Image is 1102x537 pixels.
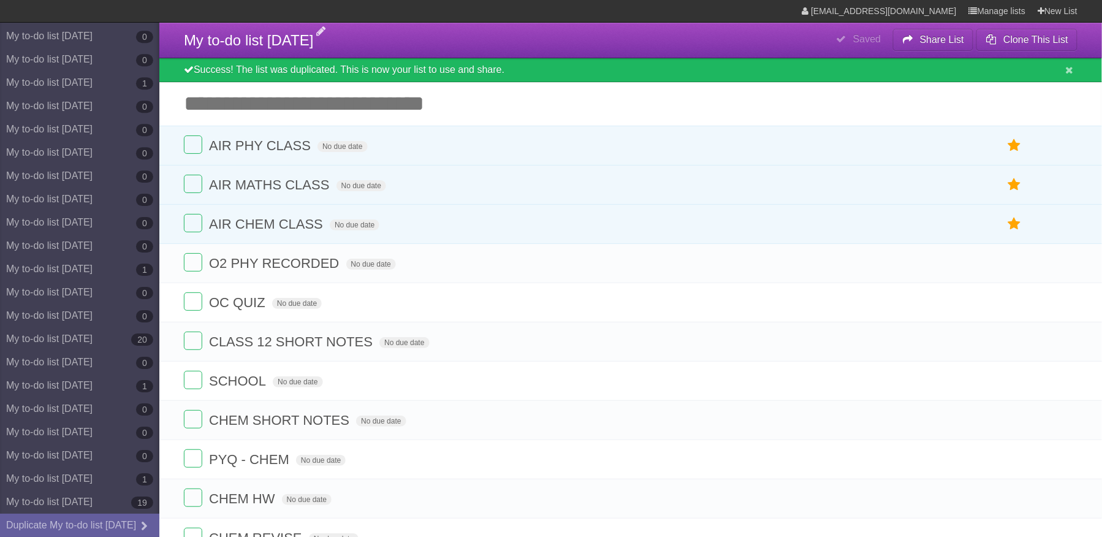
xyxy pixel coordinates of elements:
[136,124,153,136] b: 0
[1003,34,1068,45] b: Clone This List
[273,376,322,387] span: No due date
[184,253,202,272] label: Done
[184,32,314,48] span: My to-do list [DATE]
[184,292,202,311] label: Done
[136,427,153,439] b: 0
[136,287,153,299] b: 0
[330,219,379,230] span: No due date
[184,489,202,507] label: Done
[976,29,1077,51] button: Clone This List
[209,177,332,192] span: AIR MATHS CLASS
[296,455,346,466] span: No due date
[136,77,153,89] b: 1
[131,333,153,346] b: 20
[136,194,153,206] b: 0
[184,175,202,193] label: Done
[209,295,268,310] span: OC QUIZ
[209,413,352,428] span: CHEM SHORT NOTES
[136,217,153,229] b: 0
[136,31,153,43] b: 0
[136,450,153,462] b: 0
[184,449,202,468] label: Done
[356,416,406,427] span: No due date
[1003,135,1026,156] label: Star task
[136,473,153,486] b: 1
[131,497,153,509] b: 19
[893,29,974,51] button: Share List
[346,259,396,270] span: No due date
[209,373,269,389] span: SCHOOL
[209,216,326,232] span: AIR CHEM CLASS
[136,403,153,416] b: 0
[136,380,153,392] b: 1
[136,147,153,159] b: 0
[209,256,342,271] span: O2 PHY RECORDED
[209,138,314,153] span: AIR PHY CLASS
[136,101,153,113] b: 0
[317,141,367,152] span: No due date
[282,494,332,505] span: No due date
[136,264,153,276] b: 1
[209,334,376,349] span: CLASS 12 SHORT NOTES
[379,337,429,348] span: No due date
[1003,214,1026,234] label: Star task
[184,135,202,154] label: Done
[920,34,964,45] b: Share List
[136,310,153,322] b: 0
[853,34,881,44] b: Saved
[159,58,1102,82] div: Success! The list was duplicated. This is now your list to use and share.
[136,170,153,183] b: 0
[336,180,386,191] span: No due date
[1003,175,1026,195] label: Star task
[136,240,153,253] b: 0
[136,357,153,369] b: 0
[209,491,278,506] span: CHEM HW
[184,214,202,232] label: Done
[184,332,202,350] label: Done
[209,452,292,467] span: PYQ - CHEM
[272,298,322,309] span: No due date
[136,54,153,66] b: 0
[184,371,202,389] label: Done
[184,410,202,428] label: Done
